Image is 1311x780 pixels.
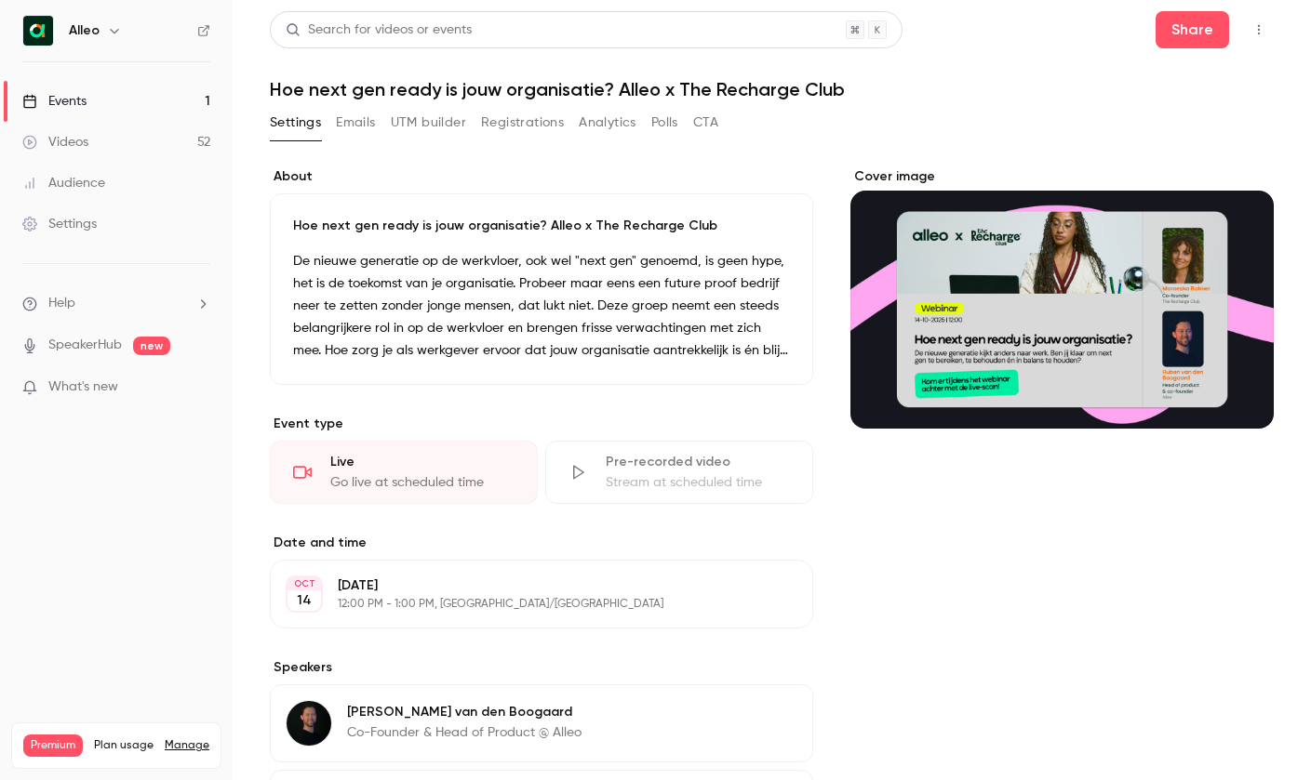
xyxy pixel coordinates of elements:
[22,92,87,111] div: Events
[545,441,813,504] div: Pre-recorded videoStream at scheduled time
[287,701,331,746] img: Ruben van den Boogaard
[338,576,715,595] p: [DATE]
[270,167,813,186] label: About
[293,217,790,235] p: Hoe next gen ready is jouw organisatie? Alleo x The Recharge Club
[297,591,312,610] p: 14
[94,738,154,753] span: Plan usage
[850,167,1274,186] label: Cover image
[270,78,1274,100] h1: Hoe next gen ready is jouw organisatie? Alleo x The Recharge Club
[22,174,105,192] div: Audience
[188,379,210,396] iframe: Noticeable Trigger
[69,21,100,40] h6: Alleo
[270,684,813,762] div: Ruben van den Boogaard[PERSON_NAME] van den BoogaardCo-Founder & Head of Product @ Alleo
[347,703,582,721] p: [PERSON_NAME] van den Boogaard
[288,577,321,590] div: OCT
[1156,11,1229,48] button: Share
[22,294,210,313] li: help-dropdown-opener
[22,133,88,152] div: Videos
[651,108,678,138] button: Polls
[22,215,97,233] div: Settings
[270,534,813,552] label: Date and time
[133,337,170,355] span: new
[693,108,718,138] button: CTA
[336,108,375,138] button: Emails
[270,658,813,677] label: Speakers
[48,377,118,397] span: What's new
[606,453,790,471] div: Pre-recorded video
[270,108,321,138] button: Settings
[23,734,83,757] span: Premium
[391,108,466,138] button: UTM builder
[23,16,53,46] img: Alleo
[850,167,1274,429] section: Cover image
[286,20,472,40] div: Search for videos or events
[293,250,790,362] p: De nieuwe generatie op de werkvloer, ook wel "next gen" genoemd, is geen hype, het is de toekomst...
[165,738,209,753] a: Manage
[481,108,564,138] button: Registrations
[330,473,515,492] div: Go live at scheduled time
[606,473,790,492] div: Stream at scheduled time
[347,723,582,742] p: Co-Founder & Head of Product @ Alleo
[48,336,122,355] a: SpeakerHub
[330,453,515,471] div: Live
[579,108,636,138] button: Analytics
[48,294,75,313] span: Help
[270,441,538,504] div: LiveGo live at scheduled time
[338,597,715,612] p: 12:00 PM - 1:00 PM, [GEOGRAPHIC_DATA]/[GEOGRAPHIC_DATA]
[270,415,813,433] p: Event type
